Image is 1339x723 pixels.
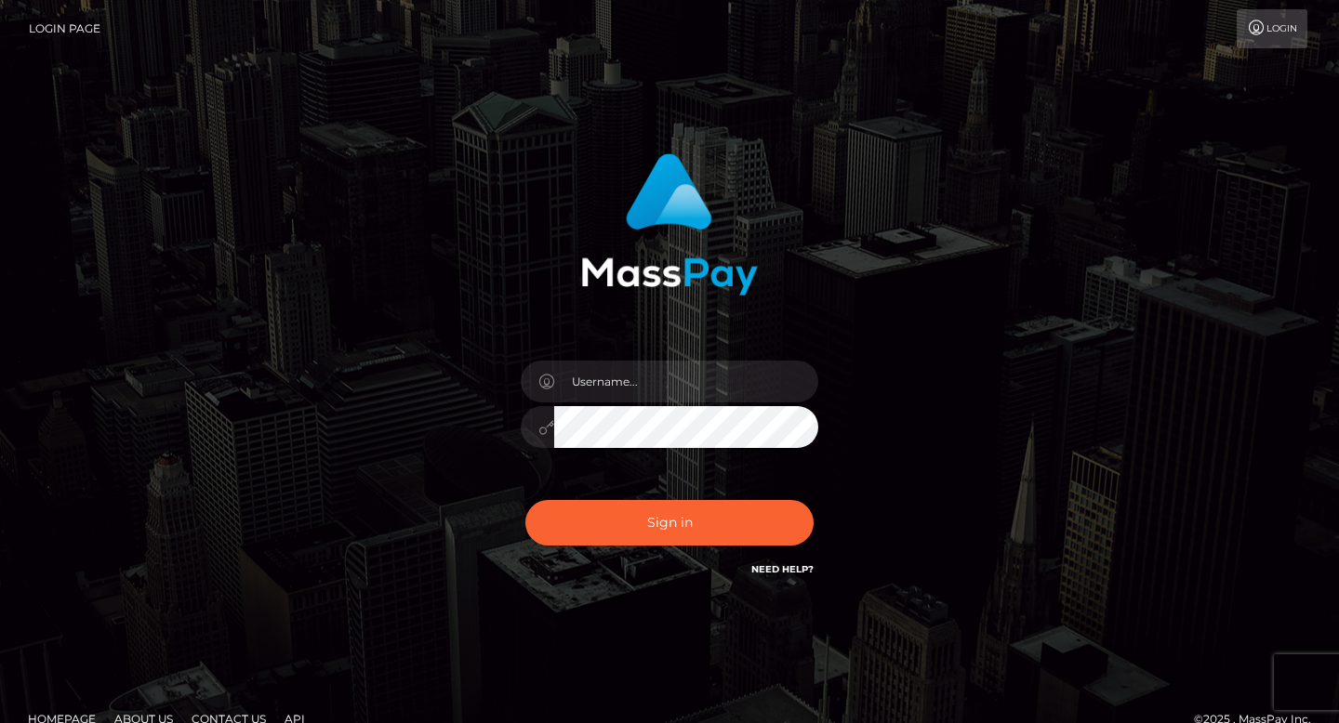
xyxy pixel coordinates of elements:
[554,361,818,402] input: Username...
[525,500,814,546] button: Sign in
[751,563,814,575] a: Need Help?
[1237,9,1307,48] a: Login
[29,9,100,48] a: Login Page
[581,153,758,296] img: MassPay Login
